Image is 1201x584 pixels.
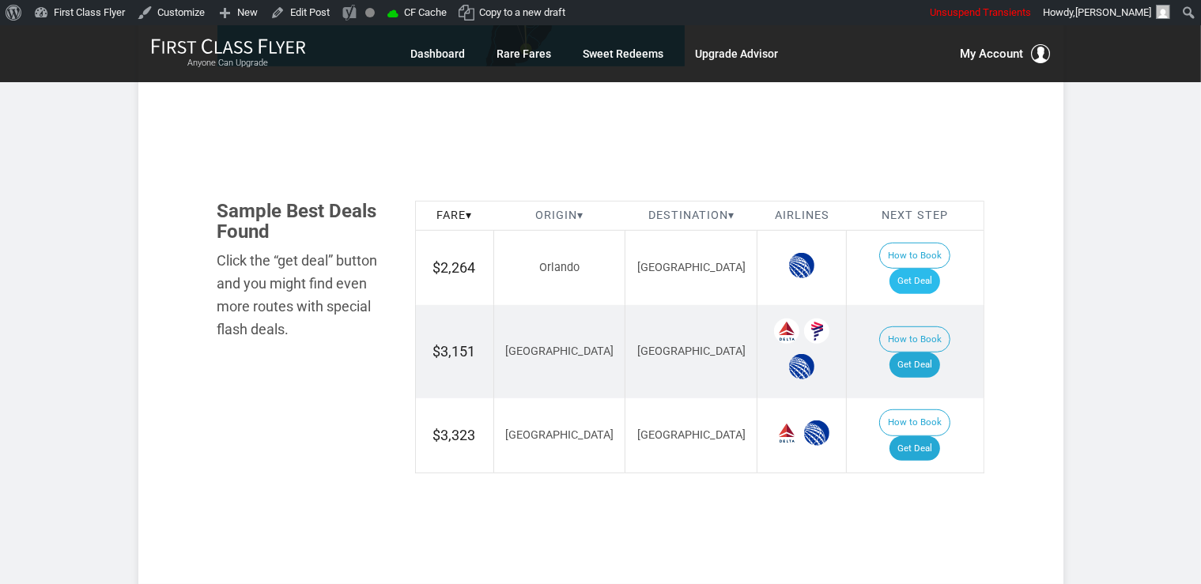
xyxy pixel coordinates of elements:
[889,269,940,294] a: Get Deal
[728,209,735,222] span: ▾
[637,345,746,358] span: [GEOGRAPHIC_DATA]
[584,40,664,68] a: Sweet Redeems
[505,345,614,358] span: [GEOGRAPHIC_DATA]
[789,253,814,278] span: United
[804,318,829,344] span: LATAM
[433,427,476,443] span: $3,323
[505,428,614,442] span: [GEOGRAPHIC_DATA]
[217,201,391,243] h3: Sample Best Deals Found
[415,201,493,231] th: Fare
[696,40,779,68] a: Upgrade Advisor
[625,201,757,231] th: Destination
[539,261,580,274] span: Orlando
[789,354,814,379] span: United
[879,409,950,436] button: How to Book
[961,44,1051,63] button: My Account
[847,201,984,231] th: Next Step
[433,259,476,276] span: $2,264
[889,352,940,378] a: Get Deal
[466,209,472,222] span: ▾
[637,261,746,274] span: [GEOGRAPHIC_DATA]
[637,428,746,442] span: [GEOGRAPHIC_DATA]
[879,243,950,269] button: How to Book
[879,326,950,353] button: How to Book
[151,38,306,70] a: First Class FlyerAnyone Can Upgrade
[1075,6,1151,18] span: [PERSON_NAME]
[930,6,1031,18] span: Unsuspend Transients
[217,250,391,341] div: Click the “get deal” button and you might find even more routes with special flash deals.
[757,201,847,231] th: Airlines
[961,44,1024,63] span: My Account
[774,318,799,344] span: Delta Airlines
[497,40,552,68] a: Rare Fares
[151,38,306,55] img: First Class Flyer
[411,40,466,68] a: Dashboard
[889,436,940,462] a: Get Deal
[577,209,584,222] span: ▾
[804,420,829,446] span: United
[433,343,476,360] span: $3,151
[151,58,306,69] small: Anyone Can Upgrade
[493,201,625,231] th: Origin
[774,420,799,446] span: Delta Airlines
